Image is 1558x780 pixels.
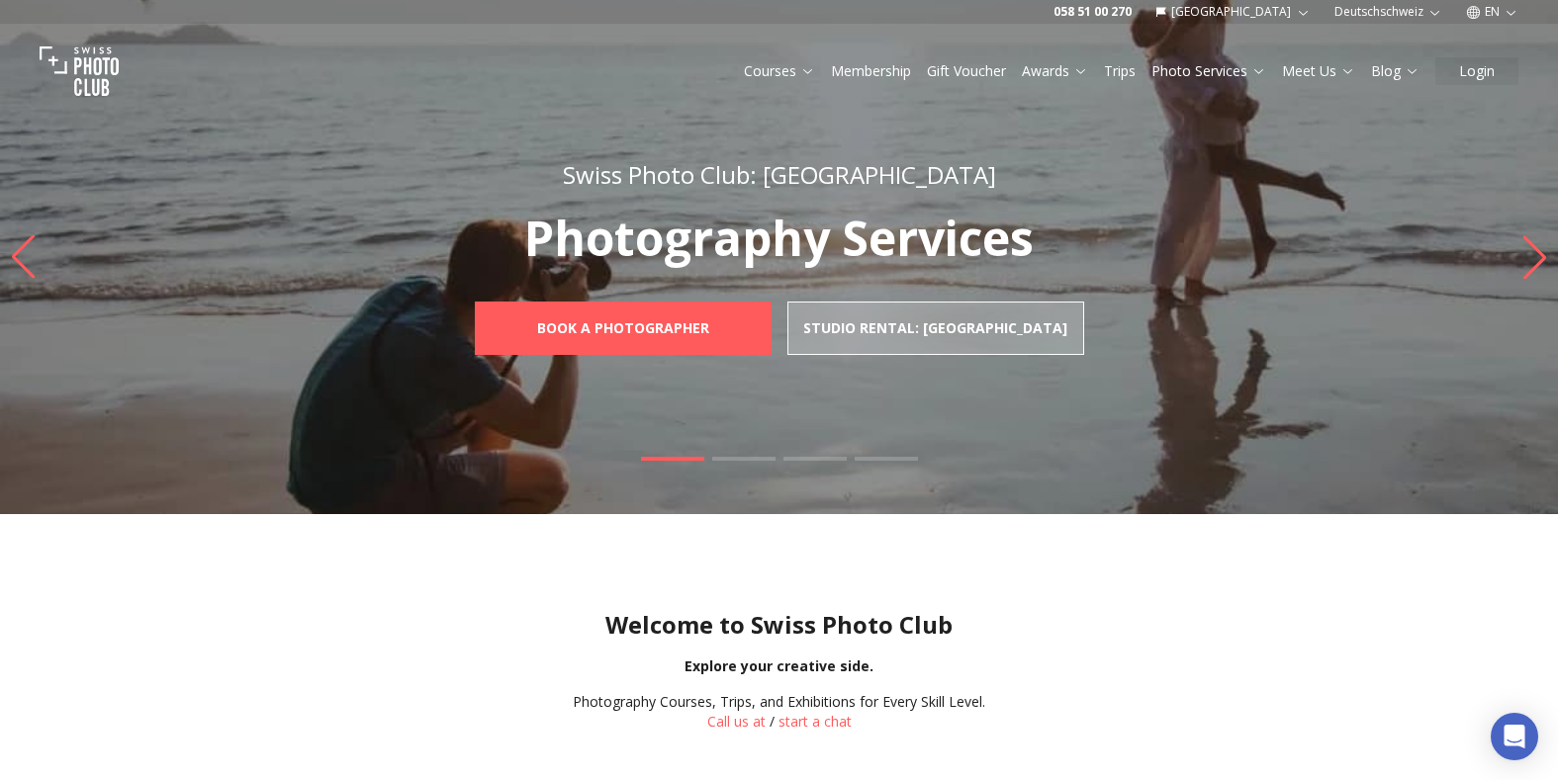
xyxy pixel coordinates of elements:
button: Awards [1014,57,1096,85]
button: start a chat [779,712,852,732]
a: Awards [1022,61,1088,81]
span: Swiss Photo Club: [GEOGRAPHIC_DATA] [563,158,996,191]
a: Call us at [707,712,766,731]
div: / [573,692,985,732]
a: Photo Services [1151,61,1266,81]
button: Meet Us [1274,57,1363,85]
a: 058 51 00 270 [1054,4,1132,20]
button: Photo Services [1144,57,1274,85]
a: Book a photographer [475,302,772,355]
a: Meet Us [1282,61,1355,81]
a: Blog [1371,61,1420,81]
p: Photography Services [431,215,1128,262]
a: Gift Voucher [927,61,1006,81]
a: Membership [831,61,911,81]
button: Courses [736,57,823,85]
button: Blog [1363,57,1427,85]
img: Swiss photo club [40,32,119,111]
div: Open Intercom Messenger [1491,713,1538,760]
button: Membership [823,57,919,85]
button: Gift Voucher [919,57,1014,85]
button: Login [1435,57,1518,85]
a: Trips [1104,61,1136,81]
h1: Welcome to Swiss Photo Club [16,609,1542,641]
div: Explore your creative side. [16,656,1542,676]
b: Studio Rental: [GEOGRAPHIC_DATA] [803,318,1067,338]
div: Photography Courses, Trips, and Exhibitions for Every Skill Level. [573,692,985,712]
a: Studio Rental: [GEOGRAPHIC_DATA] [787,302,1084,355]
button: Trips [1096,57,1144,85]
a: Courses [744,61,815,81]
b: Book a photographer [537,318,709,338]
